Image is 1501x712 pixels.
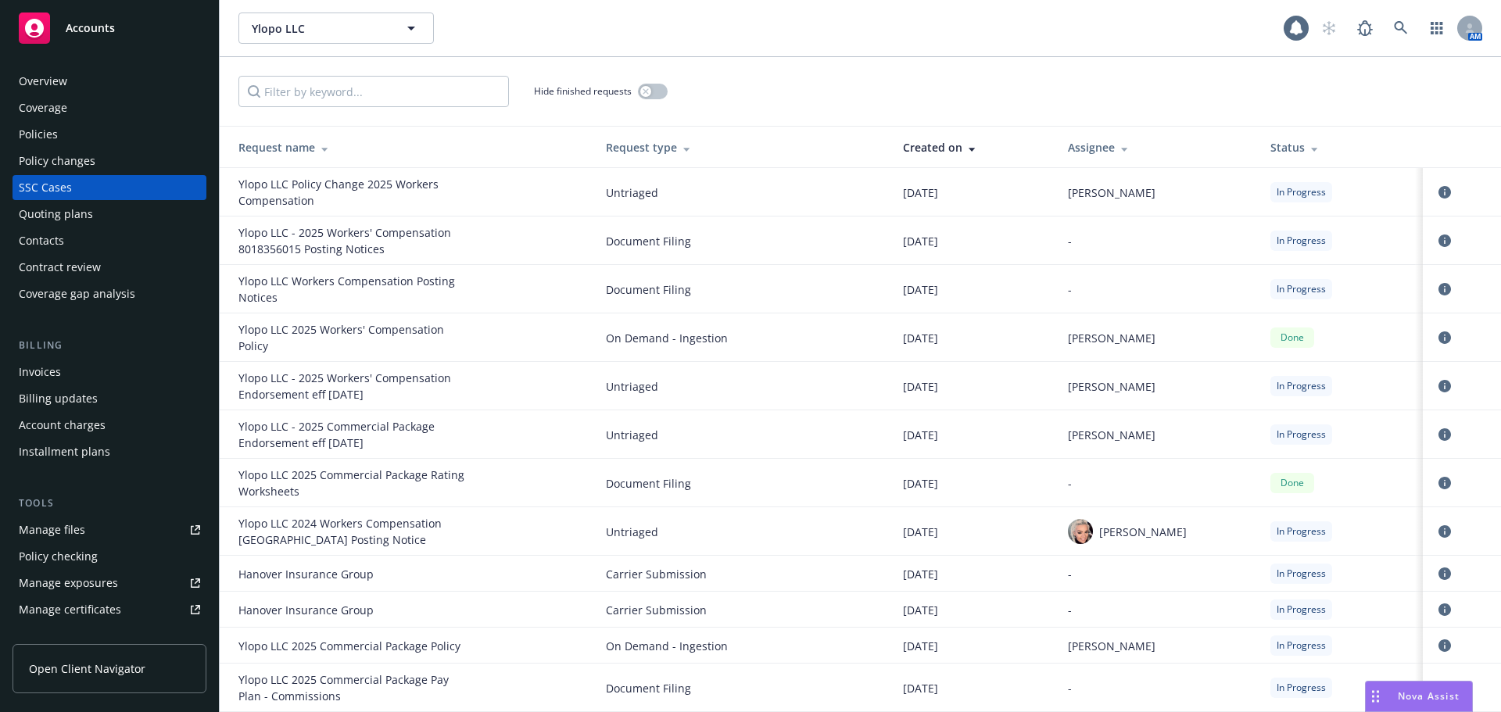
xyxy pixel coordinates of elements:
[1435,678,1454,697] a: circleInformation
[1277,476,1308,490] span: Done
[19,148,95,174] div: Policy changes
[1277,185,1326,199] span: In Progress
[13,69,206,94] a: Overview
[238,370,473,403] div: Ylopo LLC - 2025 Workers' Compensation Endorsement eff 09-01-2025
[13,571,206,596] a: Manage exposures
[606,330,878,346] span: On Demand - Ingestion
[13,122,206,147] a: Policies
[1435,231,1454,250] a: circleInformation
[1277,282,1326,296] span: In Progress
[903,184,938,201] span: [DATE]
[13,439,206,464] a: Installment plans
[1277,603,1326,617] span: In Progress
[606,638,878,654] span: On Demand - Ingestion
[606,139,878,156] div: Request type
[238,321,473,354] div: Ylopo LLC 2025 Workers' Compensation Policy
[29,660,145,677] span: Open Client Navigator
[1435,328,1454,347] a: circleInformation
[238,13,434,44] button: Ylopo LLC
[1068,139,1245,156] div: Assignee
[1068,427,1155,443] span: [PERSON_NAME]
[1435,564,1454,583] a: circleInformation
[13,496,206,511] div: Tools
[1421,13,1453,44] a: Switch app
[1099,524,1187,540] span: [PERSON_NAME]
[1068,330,1155,346] span: [PERSON_NAME]
[19,255,101,280] div: Contract review
[606,475,878,492] span: Document Filing
[1068,281,1245,298] div: -
[238,566,473,582] div: Hanover Insurance Group
[19,202,93,227] div: Quoting plans
[1068,602,1245,618] div: -
[1366,682,1385,711] div: Drag to move
[903,281,938,298] span: [DATE]
[19,228,64,253] div: Contacts
[903,475,938,492] span: [DATE]
[903,680,938,696] span: [DATE]
[238,139,581,156] div: Request name
[606,281,878,298] span: Document Filing
[606,233,878,249] span: Document Filing
[903,378,938,395] span: [DATE]
[903,566,938,582] span: [DATE]
[1398,689,1460,703] span: Nova Assist
[1068,378,1155,395] span: [PERSON_NAME]
[1435,183,1454,202] a: circleInformation
[903,602,938,618] span: [DATE]
[903,427,938,443] span: [DATE]
[19,413,106,438] div: Account charges
[238,224,473,257] div: Ylopo LLC - 2025 Workers' Compensation 8018356015 Posting Notices
[1270,139,1410,156] div: Status
[1435,636,1454,655] a: circleInformation
[1435,474,1454,492] a: circleInformation
[13,95,206,120] a: Coverage
[1277,428,1326,442] span: In Progress
[19,439,110,464] div: Installment plans
[1435,425,1454,444] a: circleInformation
[606,184,878,201] span: Untriaged
[1435,522,1454,541] a: circleInformation
[13,255,206,280] a: Contract review
[1435,280,1454,299] a: circleInformation
[13,338,206,353] div: Billing
[1068,680,1245,696] div: -
[19,517,85,542] div: Manage files
[19,624,98,649] div: Manage claims
[1068,519,1093,544] img: photo
[13,202,206,227] a: Quoting plans
[606,566,878,582] span: Carrier Submission
[1068,475,1245,492] div: -
[13,228,206,253] a: Contacts
[19,386,98,411] div: Billing updates
[19,281,135,306] div: Coverage gap analysis
[1277,639,1326,653] span: In Progress
[606,602,878,618] span: Carrier Submission
[238,273,473,306] div: Ylopo LLC Workers Compensation Posting Notices
[238,467,473,499] div: Ylopo LLC 2025 Commercial Package Rating Worksheets
[19,597,121,622] div: Manage certificates
[903,638,938,654] span: [DATE]
[13,6,206,50] a: Accounts
[534,84,632,98] span: Hide finished requests
[1277,681,1326,695] span: In Progress
[606,680,878,696] span: Document Filing
[238,671,473,704] div: Ylopo LLC 2025 Commercial Package Pay Plan - Commissions
[1313,13,1345,44] a: Start snowing
[252,20,387,37] span: Ylopo LLC
[19,360,61,385] div: Invoices
[13,544,206,569] a: Policy checking
[13,175,206,200] a: SSC Cases
[19,122,58,147] div: Policies
[13,413,206,438] a: Account charges
[606,427,878,443] span: Untriaged
[903,139,1043,156] div: Created on
[1277,567,1326,581] span: In Progress
[1068,233,1245,249] div: -
[19,95,67,120] div: Coverage
[13,148,206,174] a: Policy changes
[19,175,72,200] div: SSC Cases
[1349,13,1381,44] a: Report a Bug
[238,515,473,548] div: Ylopo LLC 2024 Workers Compensation NY Posting Notice
[19,544,98,569] div: Policy checking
